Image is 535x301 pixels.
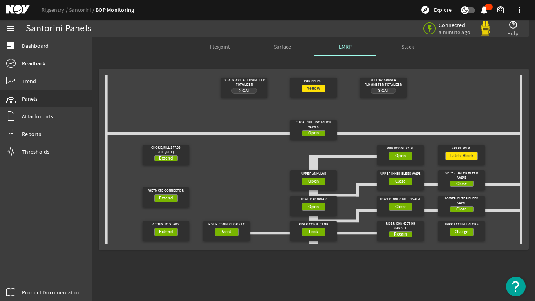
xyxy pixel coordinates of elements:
div: Santorini Panels [26,25,91,33]
div: LMRP Accumulators [441,221,483,228]
img: Yellowpod.svg [477,21,493,36]
div: Wetmate Connector [145,187,187,194]
span: 0 [239,88,241,94]
div: Pod Select [293,78,334,85]
span: Charge [455,228,469,236]
a: BOP Monitoring [96,6,134,14]
a: Rigsentry [42,6,69,13]
span: Lock [309,228,318,236]
div: Upper Inner Bleed Valve [380,170,421,178]
div: Blue Subsea Flowmeter Totalizer [223,78,265,88]
span: Open [308,203,319,211]
div: Choke/Kill Isolation Valves [293,120,334,130]
div: Choke/Kill Stabs (Ext/Ret) [145,145,187,155]
span: Yellow [307,85,320,92]
span: Panels [22,95,38,103]
span: Open [308,178,319,185]
span: a minute ago [439,29,472,36]
span: Readback [22,60,45,67]
span: Retain [394,230,407,238]
span: Stack [401,44,414,49]
mat-icon: help_outline [508,20,518,29]
div: Lower Outer Bleed Valve [441,196,483,206]
span: Trend [22,77,36,85]
span: Thresholds [22,148,50,156]
span: Extend [159,194,173,202]
div: Riser Connector Sec [206,221,248,228]
span: Extend [159,154,173,162]
span: Gal [242,88,250,94]
span: Vent [222,228,231,236]
div: Acoustic Stabs [145,221,187,228]
span: Open [395,152,406,160]
span: 0 [378,88,380,94]
div: Lower Inner Bleed Valve [380,196,421,203]
span: Explore [434,6,452,14]
span: Product Documentation [22,288,81,296]
div: Yellow Subsea Flowmeter Totalizer [362,78,404,88]
span: Help [507,29,519,37]
span: Dashboard [22,42,49,50]
div: Lower Annular [293,196,334,203]
span: Connected [439,22,472,29]
span: Flexjoint [210,44,230,49]
button: Open Resource Center [506,277,526,296]
div: Upper Annular [293,170,334,178]
mat-icon: dashboard [6,41,16,51]
div: Riser Connector Gasket [380,221,421,231]
div: Mud Boost Valve [380,145,421,152]
mat-icon: explore [421,5,430,15]
span: Surface [274,44,291,49]
span: Close [395,203,406,211]
div: Riser Connector [293,221,334,228]
span: Close [395,178,406,185]
span: Extend [159,228,173,236]
span: Close [456,180,467,188]
span: Gal [381,88,389,94]
span: LMRP [339,44,352,49]
div: Spare Valve [441,145,483,152]
span: Attachments [22,112,53,120]
a: Santorini [69,6,96,13]
mat-icon: notifications [479,5,489,15]
div: Upper Outer Bleed Valve [441,170,483,181]
span: Open [308,129,319,137]
span: Reports [22,130,41,138]
button: Explore [418,4,455,16]
span: Close [456,205,467,213]
span: Latch-Block [450,152,474,160]
mat-icon: menu [6,24,16,33]
button: more_vert [510,0,529,19]
mat-icon: support_agent [496,5,505,15]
